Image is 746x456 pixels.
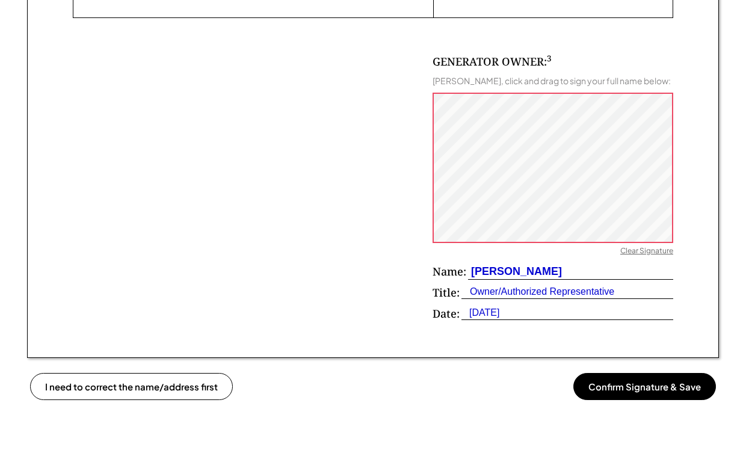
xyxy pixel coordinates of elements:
div: Name: [433,264,466,279]
button: Confirm Signature & Save [573,373,716,400]
div: [PERSON_NAME] [468,264,562,279]
div: Date: [433,306,460,321]
button: I need to correct the name/address first [30,373,233,400]
div: [DATE] [461,306,499,319]
div: [PERSON_NAME], click and drag to sign your full name below: [433,75,671,86]
div: Clear Signature [620,246,673,258]
div: Title: [433,285,460,300]
div: Owner/Authorized Representative [461,285,614,298]
sup: 3 [547,53,552,64]
div: GENERATOR OWNER: [433,54,552,69]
